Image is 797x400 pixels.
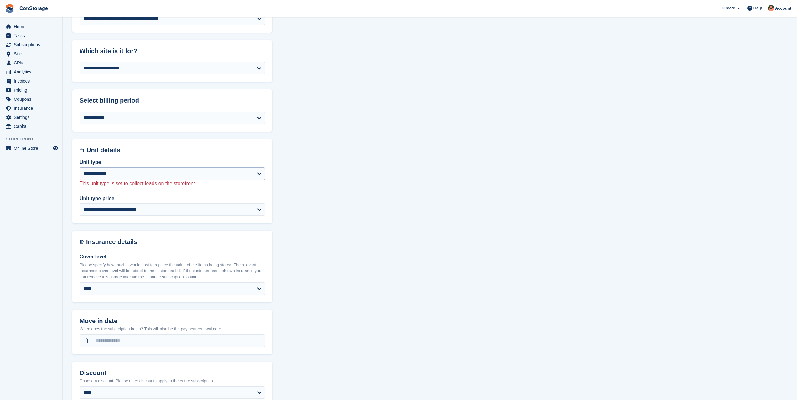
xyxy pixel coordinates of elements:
[80,378,265,384] p: Choose a discount. Please note: discounts apply to the entire subscription.
[52,144,59,152] a: Preview store
[3,77,59,85] a: menu
[768,5,774,11] img: Rena Aslanova
[14,122,51,131] span: Capital
[80,195,265,202] label: Unit type price
[3,86,59,94] a: menu
[86,238,265,246] h2: Insurance details
[5,4,14,13] img: stora-icon-8386f47178a22dfd0bd8f6a31ec36ba5ce8667c1dd55bd0f319d3a0aa187defe.svg
[80,253,265,261] label: Cover level
[80,180,265,187] p: This unit type is set to collect leads on the storefront.
[775,5,791,12] span: Account
[14,22,51,31] span: Home
[14,104,51,113] span: Insurance
[80,48,265,55] h2: Which site is it for?
[14,77,51,85] span: Invoices
[14,58,51,67] span: CRM
[14,86,51,94] span: Pricing
[14,113,51,122] span: Settings
[3,49,59,58] a: menu
[3,104,59,113] a: menu
[14,49,51,58] span: Sites
[80,262,265,280] p: Please specify how much it would cost to replace the value of the items being stored. The relevan...
[3,122,59,131] a: menu
[14,40,51,49] span: Subscriptions
[80,317,265,325] h2: Move in date
[17,3,50,13] a: ConStorage
[80,238,84,246] img: insurance-details-icon-731ffda60807649b61249b889ba3c5e2b5c27d34e2e1fb37a309f0fde93ff34a.svg
[6,136,62,142] span: Storefront
[80,369,265,377] h2: Discount
[80,159,265,166] label: Unit type
[3,113,59,122] a: menu
[14,31,51,40] span: Tasks
[3,95,59,104] a: menu
[3,58,59,67] a: menu
[722,5,735,11] span: Create
[86,147,265,154] h2: Unit details
[3,144,59,153] a: menu
[3,40,59,49] a: menu
[3,22,59,31] a: menu
[14,144,51,153] span: Online Store
[80,97,265,104] h2: Select billing period
[3,68,59,76] a: menu
[753,5,762,11] span: Help
[14,68,51,76] span: Analytics
[14,95,51,104] span: Coupons
[3,31,59,40] a: menu
[80,147,84,154] img: unit-details-icon-595b0c5c156355b767ba7b61e002efae458ec76ed5ec05730b8e856ff9ea34a9.svg
[80,326,265,332] p: When does the subscription begin? This will also be the payment renewal date.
